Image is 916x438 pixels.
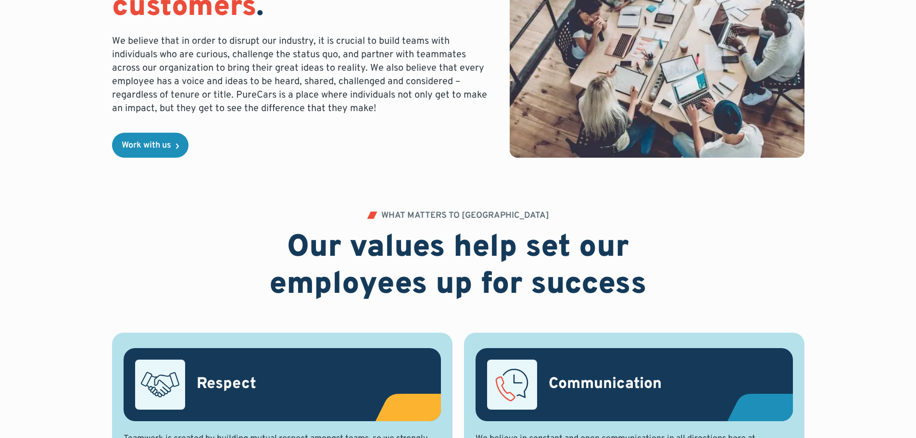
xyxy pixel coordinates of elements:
[122,141,171,150] div: Work with us
[212,230,704,304] h2: Our values help set our employees up for success
[112,35,495,115] p: We believe that in order to disrupt our industry, it is crucial to build teams with individuals w...
[549,375,662,395] h3: Communication
[197,375,256,395] h3: Respect
[381,212,549,220] div: WHAT MATTERS TO [GEOGRAPHIC_DATA]
[112,133,188,158] a: Work with us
